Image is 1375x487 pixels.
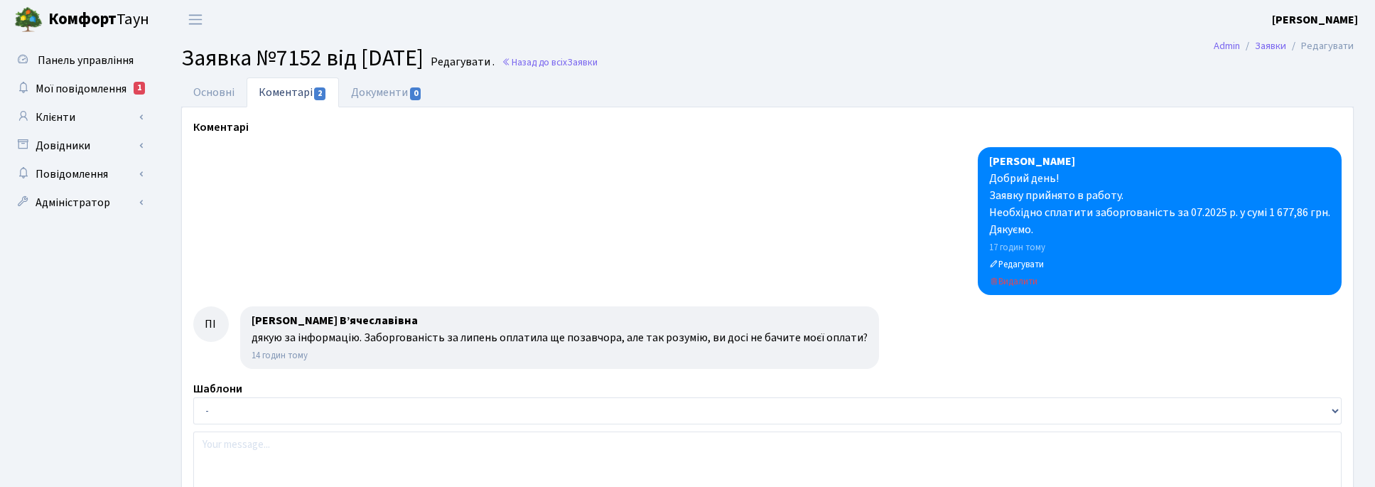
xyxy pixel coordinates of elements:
span: Мої повідомлення [36,81,126,97]
li: Редагувати [1286,38,1354,54]
div: [PERSON_NAME] В’ячеславівна [252,312,868,329]
a: Назад до всіхЗаявки [502,55,598,69]
small: 21.08.2025 15:11:42 [989,241,1045,254]
a: Коментарі [247,77,339,107]
b: Комфорт [48,8,117,31]
button: Переключити навігацію [178,8,213,31]
span: 0 [410,87,421,100]
span: Заявка №7152 від [DATE] [181,42,424,75]
a: Адміністратор [7,188,149,217]
div: Добрий день! Заявку прийнято в работу. Необхідно сплатити заборгованість за 07.2025 р. у сумі 1 6... [989,170,1330,238]
span: 2 [314,87,325,100]
a: Клієнти [7,103,149,132]
div: [PERSON_NAME] [989,153,1330,170]
a: Документи [339,77,434,107]
div: ПІ [193,306,229,342]
a: Панель управління [7,46,149,75]
label: Коментарі [193,119,249,136]
small: 21.08.2025 18:39:17 [252,349,308,362]
small: Редагувати [989,258,1044,271]
a: Заявки [1255,38,1286,53]
label: Шаблони [193,380,242,397]
nav: breadcrumb [1192,31,1375,61]
b: [PERSON_NAME] [1272,12,1358,28]
small: Редагувати . [428,55,495,69]
div: 1 [134,82,145,95]
a: Довідники [7,132,149,160]
a: [PERSON_NAME] [1272,11,1358,28]
span: Панель управління [38,53,134,68]
a: Редагувати [989,256,1044,272]
div: дякую за інформацію. Заборгованість за липень оплатила ще позавчора, але так розумію, ви досі не ... [252,329,868,346]
a: Видалити [989,273,1037,289]
a: Мої повідомлення1 [7,75,149,103]
a: Повідомлення [7,160,149,188]
small: Видалити [989,275,1037,288]
span: Заявки [567,55,598,69]
span: Таун [48,8,149,32]
img: logo.png [14,6,43,34]
a: Admin [1214,38,1240,53]
a: Основні [181,77,247,107]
